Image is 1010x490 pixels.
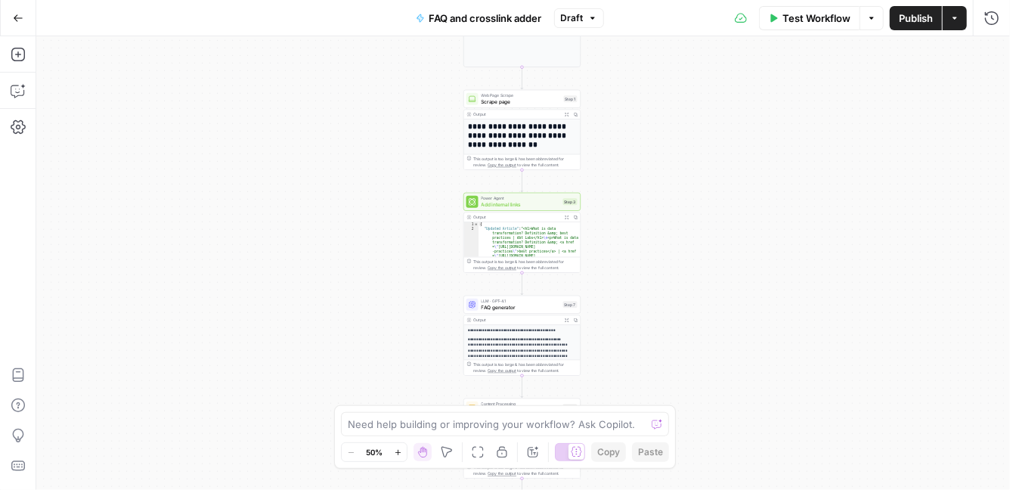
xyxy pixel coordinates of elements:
span: Add internal links [482,200,560,208]
span: Web Page Scrape [482,92,561,98]
button: Copy [591,442,626,462]
span: Copy [597,445,620,459]
div: Step 7 [563,301,578,308]
div: Output [474,317,560,323]
g: Edge from step_1 to step_3 [521,170,523,192]
span: Paste [638,445,663,459]
span: Content Processing [482,401,560,407]
span: Copy the output [488,163,516,167]
button: Test Workflow [759,6,860,30]
button: Publish [890,6,942,30]
div: This output is too large & has been abbreviated for review. to view the full content. [474,464,578,476]
div: Step 3 [563,198,578,205]
div: Step 1 [564,95,578,102]
div: 1 [464,222,479,227]
div: This output is too large & has been abbreviated for review. to view the full content. [474,156,578,168]
span: Test Workflow [782,11,850,26]
img: o3r9yhbrn24ooq0tey3lueqptmfj [469,404,476,411]
span: LLM · GPT-4.1 [482,298,560,304]
button: Paste [632,442,669,462]
div: Output [474,214,560,220]
span: FAQ generator [482,303,560,311]
span: Copy the output [488,471,516,476]
span: FAQ and crosslink adder [429,11,542,26]
g: Edge from step_5 to step_1 [521,67,523,89]
button: Draft [554,8,604,28]
div: Step 6 [563,404,578,411]
span: Scrape page [482,98,561,105]
div: Power AgentAdd internal linksStep 3Output{ "Updated Article":"<h1>What is data transformation? De... [463,193,581,273]
button: FAQ and crosslink adder [407,6,551,30]
span: Copy the output [488,265,516,270]
span: Publish [899,11,933,26]
g: Edge from step_7 to step_6 [521,376,523,398]
div: This output is too large & has been abbreviated for review. to view the full content. [474,361,578,374]
div: This output is too large & has been abbreviated for review. to view the full content. [474,259,578,271]
span: 50% [366,446,383,458]
div: Output [474,111,560,117]
g: Edge from step_3 to step_7 [521,273,523,295]
span: Copy the output [488,368,516,373]
span: Toggle code folding, rows 1 through 3 [474,222,479,227]
span: Power Agent [482,195,560,201]
div: Content ProcessingConvert Content FormatStep 6Output<article> <h1>What is data transformation?</h... [463,399,581,479]
span: Draft [561,11,584,25]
